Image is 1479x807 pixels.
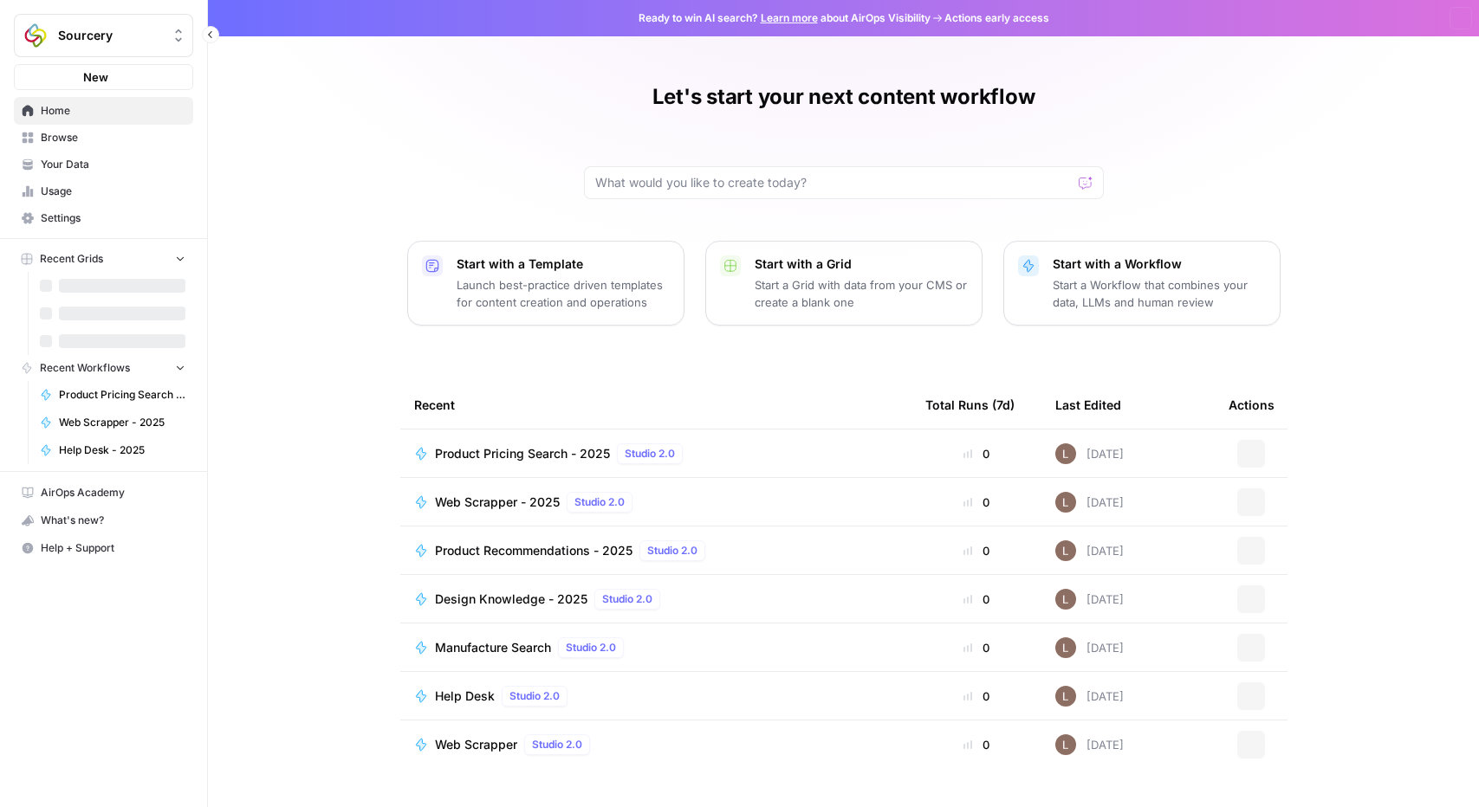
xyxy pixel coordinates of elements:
a: Product Recommendations - 2025Studio 2.0 [414,540,898,561]
span: New [83,68,108,86]
span: Product Pricing Search - 2025 [59,387,185,403]
span: Ready to win AI search? about AirOps Visibility [639,10,931,26]
div: [DATE] [1055,589,1124,610]
span: Help Desk [435,688,495,705]
a: Design Knowledge - 2025Studio 2.0 [414,589,898,610]
a: Product Pricing Search - 2025 [32,381,193,409]
button: Start with a WorkflowStart a Workflow that combines your data, LLMs and human review [1003,241,1281,326]
p: Start with a Template [457,255,670,273]
div: Actions [1229,381,1275,429]
button: New [14,64,193,90]
img: muu6utue8gv7desilo8ikjhuo4fq [1055,540,1076,561]
span: Home [41,103,185,119]
button: Start with a TemplateLaunch best-practice driven templates for content creation and operations [407,241,684,326]
a: Manufacture SearchStudio 2.0 [414,637,898,658]
div: 0 [925,639,1028,656]
div: 0 [925,591,1028,608]
button: Workspace: Sourcery [14,14,193,57]
a: Home [14,97,193,125]
span: Recent Grids [40,251,103,267]
div: [DATE] [1055,686,1124,707]
span: Studio 2.0 [532,737,582,752]
span: Studio 2.0 [566,640,616,655]
a: Help DeskStudio 2.0 [414,686,898,707]
img: muu6utue8gv7desilo8ikjhuo4fq [1055,734,1076,755]
span: Settings [41,210,185,226]
a: Product Pricing Search - 2025Studio 2.0 [414,443,898,464]
div: 0 [925,494,1028,511]
button: Recent Workflows [14,355,193,381]
a: Browse [14,124,193,152]
img: muu6utue8gv7desilo8ikjhuo4fq [1055,589,1076,610]
span: Web Scrapper - 2025 [435,494,560,511]
span: AirOps Academy [41,485,185,500]
div: 0 [925,542,1028,559]
span: Usage [41,184,185,199]
div: [DATE] [1055,540,1124,561]
div: Last Edited [1055,381,1121,429]
div: Recent [414,381,898,429]
div: 0 [925,445,1028,462]
div: What's new? [15,507,192,533]
button: Start with a GridStart a Grid with data from your CMS or create a blank one [705,241,983,326]
a: Web ScrapperStudio 2.0 [414,734,898,755]
img: Sourcery Logo [20,20,51,51]
span: Studio 2.0 [647,543,697,558]
span: Product Pricing Search - 2025 [435,445,610,462]
span: Studio 2.0 [574,494,625,510]
img: muu6utue8gv7desilo8ikjhuo4fq [1055,637,1076,658]
a: Settings [14,204,193,232]
img: muu6utue8gv7desilo8ikjhuo4fq [1055,492,1076,513]
a: Web Scrapper - 2025Studio 2.0 [414,492,898,513]
p: Launch best-practice driven templates for content creation and operations [457,276,670,311]
a: Learn more [761,11,818,24]
button: Help + Support [14,534,193,562]
h1: Let's start your next content workflow [652,83,1035,111]
p: Start with a Grid [755,255,968,273]
button: Recent Grids [14,246,193,272]
span: Help + Support [41,540,185,556]
span: Studio 2.0 [509,688,560,704]
div: Total Runs (7d) [925,381,1015,429]
span: Sourcery [58,27,163,44]
span: Web Scrapper - 2025 [59,415,185,430]
span: Studio 2.0 [625,446,675,462]
span: Help Desk - 2025 [59,442,185,458]
a: Your Data [14,151,193,178]
span: Actions early access [944,10,1049,26]
div: [DATE] [1055,492,1124,513]
div: [DATE] [1055,734,1124,755]
span: Web Scrapper [435,736,517,753]
span: Manufacture Search [435,639,551,656]
p: Start a Grid with data from your CMS or create a blank one [755,276,968,311]
a: Web Scrapper - 2025 [32,409,193,436]
div: 0 [925,736,1028,753]
div: [DATE] [1055,443,1124,464]
a: AirOps Academy [14,479,193,507]
div: 0 [925,688,1028,705]
span: Browse [41,130,185,145]
div: [DATE] [1055,637,1124,658]
img: muu6utue8gv7desilo8ikjhuo4fq [1055,686,1076,707]
span: Product Recommendations - 2025 [435,542,632,559]
span: Studio 2.0 [602,591,652,607]
button: What's new? [14,507,193,534]
span: Recent Workflows [40,360,130,376]
a: Help Desk - 2025 [32,436,193,464]
a: Usage [14,178,193,205]
span: Design Knowledge - 2025 [435,591,587,608]
span: Your Data [41,157,185,172]
input: What would you like to create today? [595,174,1072,191]
img: muu6utue8gv7desilo8ikjhuo4fq [1055,443,1076,464]
p: Start a Workflow that combines your data, LLMs and human review [1053,276,1266,311]
p: Start with a Workflow [1053,255,1266,273]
